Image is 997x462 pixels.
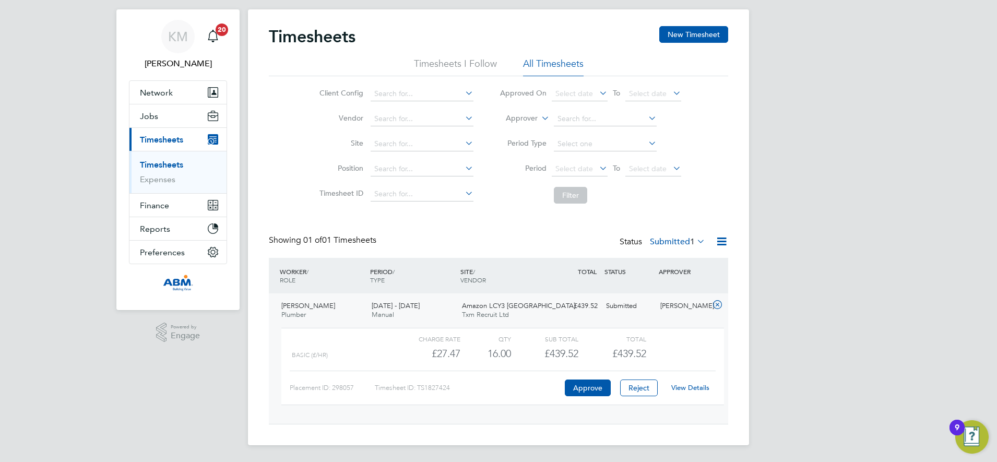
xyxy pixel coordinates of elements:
label: Submitted [650,236,705,247]
span: / [306,267,308,276]
input: Search for... [371,112,473,126]
span: Finance [140,200,169,210]
a: Expenses [140,174,175,184]
button: Approve [565,380,611,396]
div: [PERSON_NAME] [656,298,710,315]
span: VENDOR [460,276,486,284]
span: TOTAL [578,267,597,276]
span: 01 of [303,235,322,245]
span: 1 [690,236,695,247]
span: Basic (£/HR) [292,351,328,359]
label: Site [316,138,363,148]
button: Reject [620,380,658,396]
div: WORKER [277,262,367,289]
button: New Timesheet [659,26,728,43]
a: 20 [203,20,223,53]
li: All Timesheets [523,57,584,76]
span: Timesheets [140,135,183,145]
span: [DATE] - [DATE] [372,301,420,310]
li: Timesheets I Follow [414,57,497,76]
label: Vendor [316,113,363,123]
div: Showing [269,235,378,246]
a: KM[PERSON_NAME] [129,20,227,70]
span: Select date [629,164,667,173]
button: Network [129,81,227,104]
label: Client Config [316,88,363,98]
span: Select date [629,89,667,98]
span: TYPE [370,276,385,284]
a: Powered byEngage [156,323,200,342]
input: Search for... [371,137,473,151]
div: 16.00 [460,345,511,362]
input: Search for... [371,162,473,176]
span: Manual [372,310,394,319]
label: Period [500,163,547,173]
button: Reports [129,217,227,240]
label: Approver [491,113,538,124]
label: Timesheet ID [316,188,363,198]
div: QTY [460,333,511,345]
a: Timesheets [140,160,183,170]
nav: Main navigation [116,9,240,310]
input: Search for... [371,187,473,202]
span: / [473,267,475,276]
div: Total [578,333,646,345]
span: Karen Mcgovern [129,57,227,70]
div: £27.47 [393,345,460,362]
h2: Timesheets [269,26,355,47]
button: Jobs [129,104,227,127]
div: 9 [955,428,959,441]
input: Search for... [371,87,473,101]
span: Plumber [281,310,306,319]
div: Sub Total [511,333,578,345]
span: 01 Timesheets [303,235,376,245]
input: Search for... [554,112,657,126]
div: £439.52 [511,345,578,362]
button: Finance [129,194,227,217]
div: STATUS [602,262,656,281]
div: APPROVER [656,262,710,281]
div: PERIOD [367,262,458,289]
div: Charge rate [393,333,460,345]
span: Select date [555,89,593,98]
button: Filter [554,187,587,204]
input: Select one [554,137,657,151]
span: To [610,161,623,175]
span: 20 [216,23,228,36]
span: Network [140,88,173,98]
span: Jobs [140,111,158,121]
div: Placement ID: 298057 [290,380,375,396]
div: Timesheet ID: TS1827424 [375,380,562,396]
div: £439.52 [548,298,602,315]
span: Powered by [171,323,200,331]
span: Engage [171,331,200,340]
span: Amazon LCY3 [GEOGRAPHIC_DATA] [462,301,575,310]
label: Approved On [500,88,547,98]
div: Status [620,235,707,250]
span: ROLE [280,276,295,284]
div: Submitted [602,298,656,315]
a: View Details [671,383,709,392]
button: Preferences [129,241,227,264]
div: SITE [458,262,548,289]
span: / [393,267,395,276]
span: £439.52 [612,347,646,360]
span: Reports [140,224,170,234]
button: Timesheets [129,128,227,151]
span: Txm Recruit Ltd [462,310,509,319]
label: Period Type [500,138,547,148]
span: KM [168,30,188,43]
button: Open Resource Center, 9 new notifications [955,420,989,454]
span: Select date [555,164,593,173]
span: To [610,86,623,100]
span: Preferences [140,247,185,257]
label: Position [316,163,363,173]
span: [PERSON_NAME] [281,301,335,310]
img: abm-technical-logo-retina.png [163,275,193,291]
div: Timesheets [129,151,227,193]
a: Go to home page [129,275,227,291]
